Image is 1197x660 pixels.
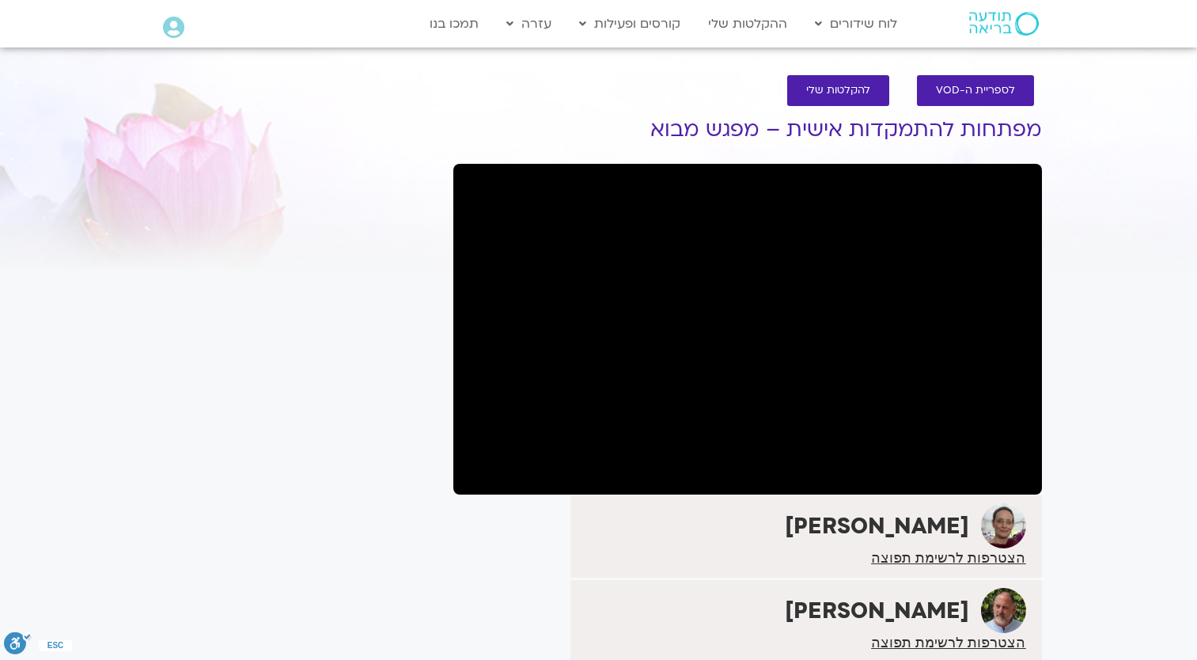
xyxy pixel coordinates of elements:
a: הצטרפות לרשימת תפוצה [871,635,1025,650]
img: ברוך ברנר [981,588,1026,633]
span: להקלטות שלי [806,85,870,97]
a: להקלטות שלי [787,75,889,106]
a: לספריית ה-VOD [917,75,1034,106]
span: לספריית ה-VOD [936,85,1015,97]
strong: [PERSON_NAME] [785,511,969,541]
a: הצטרפות לרשימת תפוצה [871,551,1025,565]
img: תודעה בריאה [969,12,1039,36]
a: תמכו בנו [422,9,487,39]
h1: מפתחות להתמקדות אישית – מפגש מבוא [453,118,1042,142]
img: דנה גניהר [981,503,1026,548]
a: עזרה [498,9,559,39]
strong: [PERSON_NAME] [785,596,969,626]
a: לוח שידורים [807,9,905,39]
a: ההקלטות שלי [700,9,795,39]
a: קורסים ופעילות [571,9,688,39]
